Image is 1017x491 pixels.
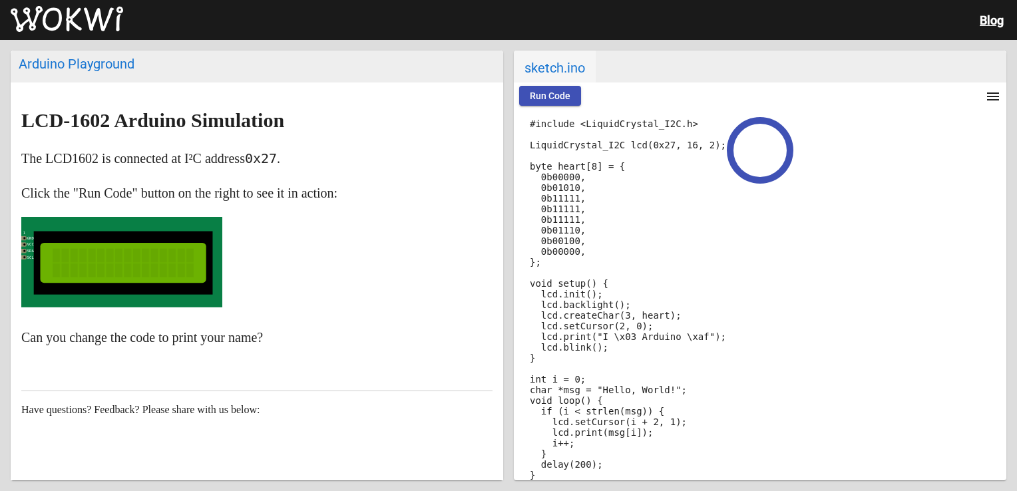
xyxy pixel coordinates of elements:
[21,182,493,204] p: Click the "Run Code" button on the right to see it in action:
[514,51,596,82] span: sketch.ino
[980,13,1004,27] a: Blog
[519,86,581,106] button: Run Code
[11,6,123,33] img: Wokwi
[530,118,726,480] code: #include <LiquidCrystal_I2C.h> LiquidCrystal_I2C lcd(0x27, 16, 2); byte heart[8] = { 0b00000, 0b0...
[985,88,1001,104] mat-icon: menu
[21,110,493,131] h2: LCD-1602 Arduino Simulation
[21,148,493,169] p: The LCD1602 is connected at I²C address .
[19,56,495,72] div: Arduino Playground
[245,150,277,166] code: 0x27
[530,90,570,101] span: Run Code
[21,404,260,415] span: Have questions? Feedback? Please share with us below:
[21,327,493,348] p: Can you change the code to print your name?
